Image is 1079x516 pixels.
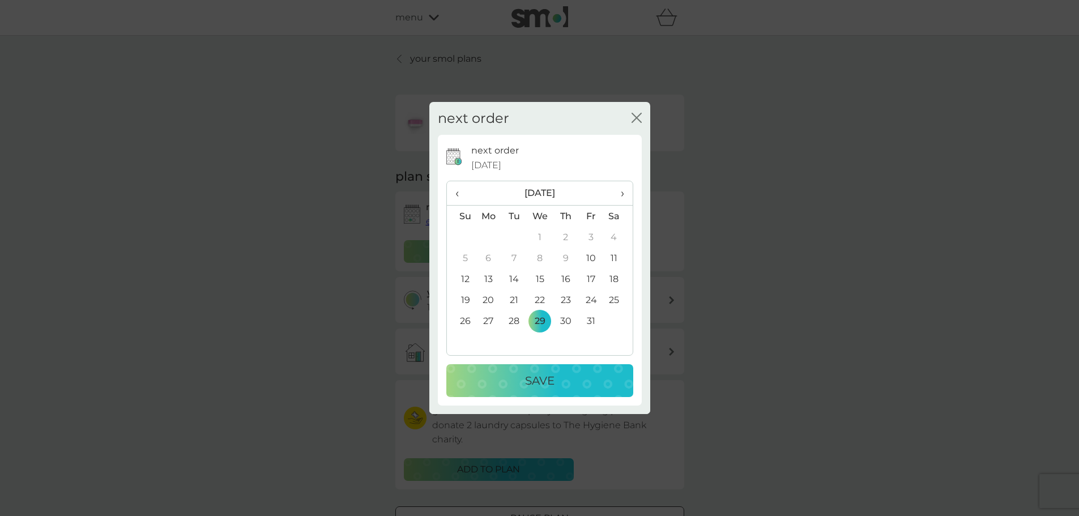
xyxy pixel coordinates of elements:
th: Sa [604,206,632,227]
h2: next order [438,110,509,127]
th: Su [447,206,476,227]
td: 17 [578,268,604,289]
td: 1 [527,227,553,248]
button: Save [446,364,633,397]
td: 20 [476,289,502,310]
p: Save [525,372,555,390]
td: 15 [527,268,553,289]
td: 8 [527,248,553,268]
td: 18 [604,268,632,289]
td: 7 [501,248,527,268]
td: 21 [501,289,527,310]
td: 6 [476,248,502,268]
td: 22 [527,289,553,310]
td: 26 [447,310,476,331]
span: [DATE] [471,158,501,173]
td: 25 [604,289,632,310]
p: next order [471,143,519,158]
td: 14 [501,268,527,289]
td: 9 [553,248,578,268]
td: 13 [476,268,502,289]
td: 31 [578,310,604,331]
td: 19 [447,289,476,310]
th: Th [553,206,578,227]
td: 16 [553,268,578,289]
th: Tu [501,206,527,227]
td: 11 [604,248,632,268]
td: 10 [578,248,604,268]
td: 27 [476,310,502,331]
td: 28 [501,310,527,331]
th: [DATE] [476,181,604,206]
span: ‹ [455,181,467,205]
th: Mo [476,206,502,227]
button: close [632,113,642,125]
td: 24 [578,289,604,310]
td: 3 [578,227,604,248]
th: We [527,206,553,227]
th: Fr [578,206,604,227]
td: 29 [527,310,553,331]
td: 5 [447,248,476,268]
span: › [612,181,624,205]
td: 12 [447,268,476,289]
td: 23 [553,289,578,310]
td: 4 [604,227,632,248]
td: 2 [553,227,578,248]
td: 30 [553,310,578,331]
